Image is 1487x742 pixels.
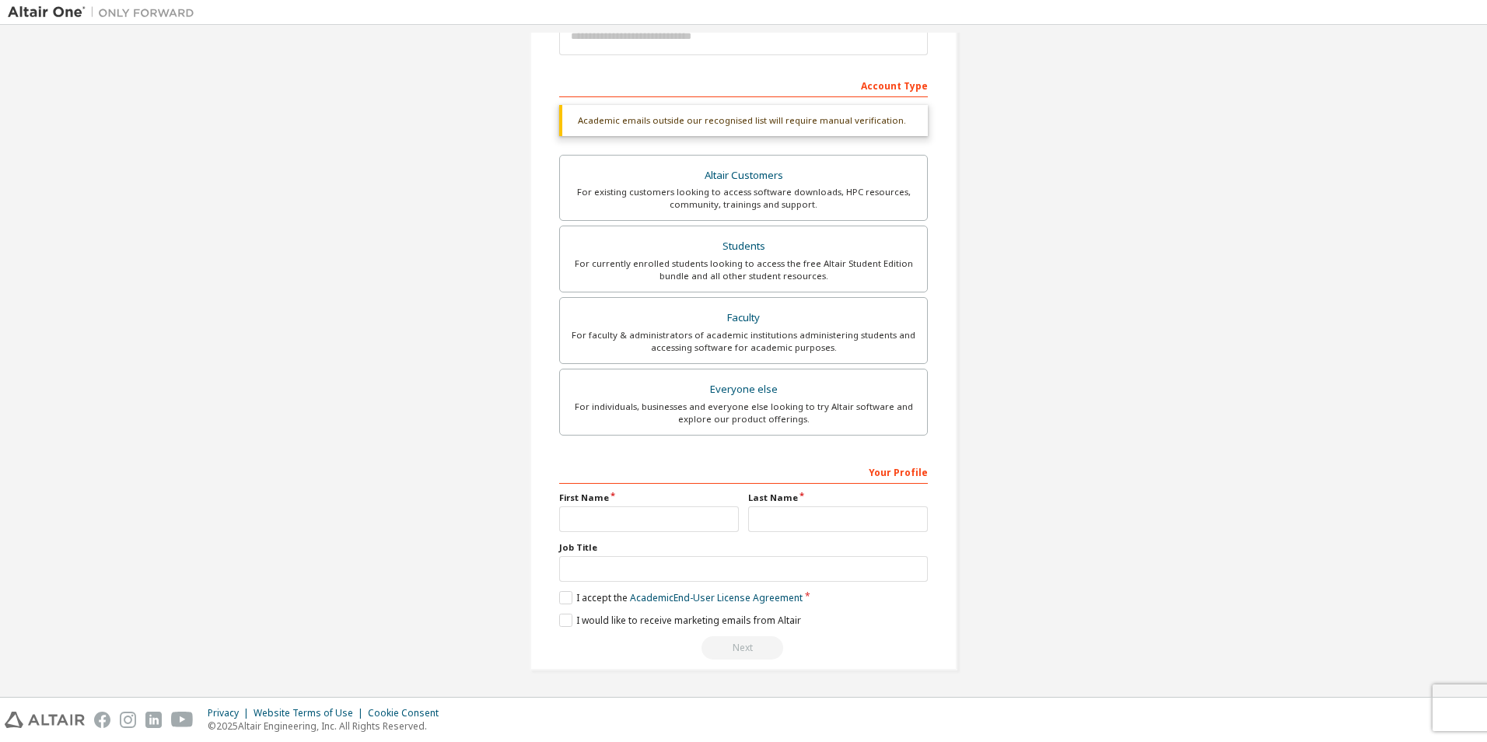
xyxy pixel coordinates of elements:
img: instagram.svg [120,712,136,728]
img: facebook.svg [94,712,110,728]
img: altair_logo.svg [5,712,85,728]
div: Privacy [208,707,254,719]
div: Read and acccept EULA to continue [559,636,928,660]
label: First Name [559,492,739,504]
img: linkedin.svg [145,712,162,728]
img: Altair One [8,5,202,20]
label: Job Title [559,541,928,554]
div: Faculty [569,307,918,329]
div: Altair Customers [569,165,918,187]
img: youtube.svg [171,712,194,728]
div: Cookie Consent [368,707,448,719]
div: For currently enrolled students looking to access the free Altair Student Edition bundle and all ... [569,257,918,282]
div: For individuals, businesses and everyone else looking to try Altair software and explore our prod... [569,401,918,425]
div: Everyone else [569,379,918,401]
div: Academic emails outside our recognised list will require manual verification. [559,105,928,136]
div: Website Terms of Use [254,707,368,719]
div: Students [569,236,918,257]
label: I would like to receive marketing emails from Altair [559,614,801,627]
a: Academic End-User License Agreement [630,591,803,604]
p: © 2025 Altair Engineering, Inc. All Rights Reserved. [208,719,448,733]
label: I accept the [559,591,803,604]
div: Account Type [559,72,928,97]
div: For faculty & administrators of academic institutions administering students and accessing softwa... [569,329,918,354]
div: For existing customers looking to access software downloads, HPC resources, community, trainings ... [569,186,918,211]
label: Last Name [748,492,928,504]
div: Your Profile [559,459,928,484]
